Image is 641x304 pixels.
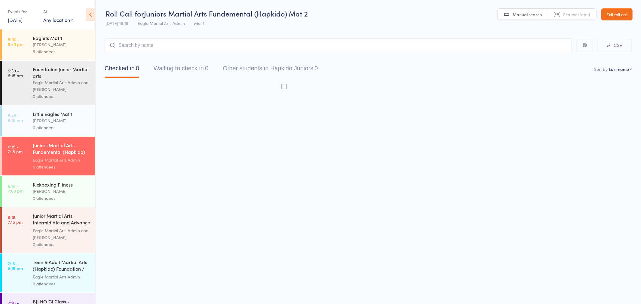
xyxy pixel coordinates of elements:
div: Junior Martial Arts Intermidiate and Advance (Hap... [33,212,90,227]
span: Scanner input [563,11,590,17]
a: Exit roll call [601,8,633,20]
div: Eagle Martial Arts Admin [33,157,90,163]
div: Little Eagles Mat 1 [33,111,90,117]
div: Foundation Junior Martial arts [33,66,90,79]
div: Eagle Martial Arts Admin and [PERSON_NAME] [33,227,90,241]
div: 0 attendees [33,163,90,170]
a: 6:15 -7:15 pmJuniors Martial Arts Fundemental (Hapkido) Mat 2Eagle Martial Arts Admin0 attendees [2,137,95,175]
div: 0 attendees [33,280,90,287]
span: Eagle Martial Arts Admin [138,20,185,26]
div: [PERSON_NAME] [33,188,90,195]
div: 0 attendees [33,195,90,202]
div: 0 [205,65,208,71]
button: Checked in0 [105,62,139,78]
a: 5:30 -6:15 pmFoundation Junior Martial artsEagle Martial Arts Admin and [PERSON_NAME]0 attendees [2,61,95,105]
input: Search by name [105,38,572,52]
time: 7:15 - 8:15 pm [8,261,23,271]
time: 5:45 - 6:15 pm [8,113,23,123]
a: 7:15 -8:15 pmTeen & Adult Martial Arts (Hapkido) Foundation / F...Eagle Martial Arts Admin0 atten... [2,254,95,292]
div: Eagle Martial Arts Admin [33,273,90,280]
div: 0 attendees [33,93,90,100]
a: 6:15 -7:15 pmJunior Martial Arts Intermidiate and Advance (Hap...Eagle Martial Arts Admin and [PE... [2,207,95,253]
time: 6:15 - 7:15 pm [8,144,23,154]
div: Eagle Martial Arts Admin and [PERSON_NAME] [33,79,90,93]
button: Waiting to check in0 [154,62,208,78]
div: 0 [315,65,318,71]
span: Manual search [513,11,542,17]
a: 5:00 -5:30 pmEaglets Mat 1[PERSON_NAME]5 attendees [2,29,95,60]
div: Teen & Adult Martial Arts (Hapkido) Foundation / F... [33,259,90,273]
div: Eaglets Mat 1 [33,35,90,41]
div: 0 attendees [33,124,90,131]
a: [DATE] [8,17,23,23]
div: Any location [43,17,73,23]
span: Juniors Martial Arts Fundemental (Hapkido) Mat 2 [144,8,308,18]
div: 0 attendees [33,241,90,248]
span: Mat 1 [194,20,204,26]
span: Roll Call for [105,8,144,18]
button: Other students in Hapkido Juniors0 [223,62,318,78]
time: 5:30 - 6:15 pm [8,68,23,78]
time: 5:00 - 5:30 pm [8,37,23,47]
div: At [43,7,73,17]
a: 6:15 -7:00 pmKickboxing Fitness[PERSON_NAME]0 attendees [2,176,95,207]
div: 5 attendees [33,48,90,55]
div: 0 [136,65,139,71]
div: Last name [609,66,629,72]
span: [DATE] 18:15 [105,20,128,26]
div: [PERSON_NAME] [33,117,90,124]
label: Sort by [594,66,608,72]
time: 6:15 - 7:15 pm [8,215,23,224]
div: [PERSON_NAME] [33,41,90,48]
a: 5:45 -6:15 pmLittle Eagles Mat 1[PERSON_NAME]0 attendees [2,105,95,136]
div: Events for [8,7,37,17]
time: 6:15 - 7:00 pm [8,184,23,193]
div: Kickboxing Fitness [33,181,90,188]
div: Juniors Martial Arts Fundemental (Hapkido) Mat 2 [33,142,90,157]
button: CSV [598,39,632,52]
